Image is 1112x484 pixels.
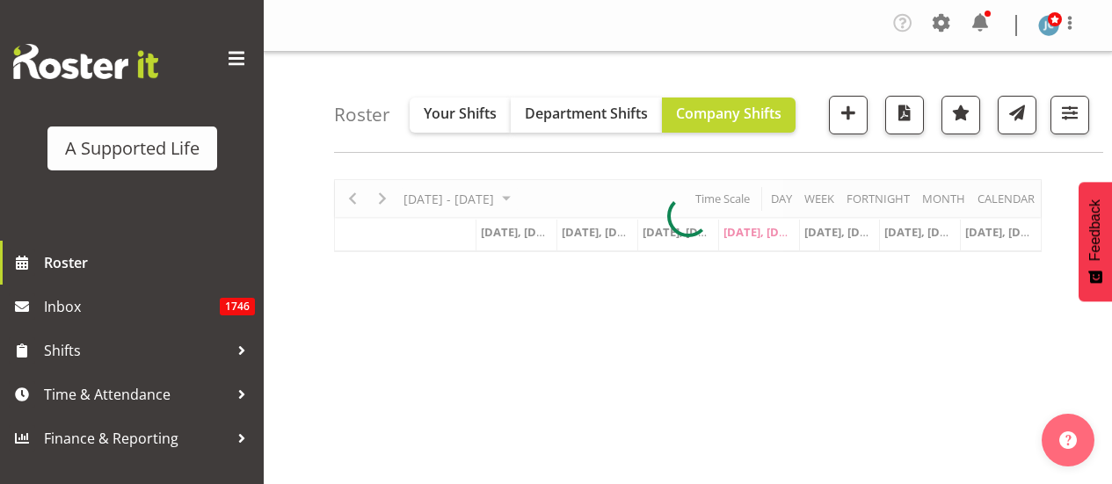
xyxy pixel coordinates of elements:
[998,96,1036,134] button: Send a list of all shifts for the selected filtered period to all rostered employees.
[13,44,158,79] img: Rosterit website logo
[676,104,781,123] span: Company Shifts
[1050,96,1089,134] button: Filter Shifts
[1079,182,1112,301] button: Feedback - Show survey
[885,96,924,134] button: Download a PDF of the roster according to the set date range.
[410,98,511,133] button: Your Shifts
[220,298,255,315] span: 1746
[829,96,868,134] button: Add a new shift
[525,104,648,123] span: Department Shifts
[44,249,255,276] span: Roster
[662,98,796,133] button: Company Shifts
[44,381,229,408] span: Time & Attendance
[1059,431,1077,449] img: help-xxl-2.png
[65,135,200,162] div: A Supported Life
[511,98,662,133] button: Department Shifts
[1038,15,1059,36] img: jess-clark3304.jpg
[941,96,980,134] button: Highlight an important date within the roster.
[424,104,497,123] span: Your Shifts
[1087,199,1103,261] span: Feedback
[334,105,390,125] h4: Roster
[44,337,229,364] span: Shifts
[44,425,229,451] span: Finance & Reporting
[44,293,220,320] span: Inbox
